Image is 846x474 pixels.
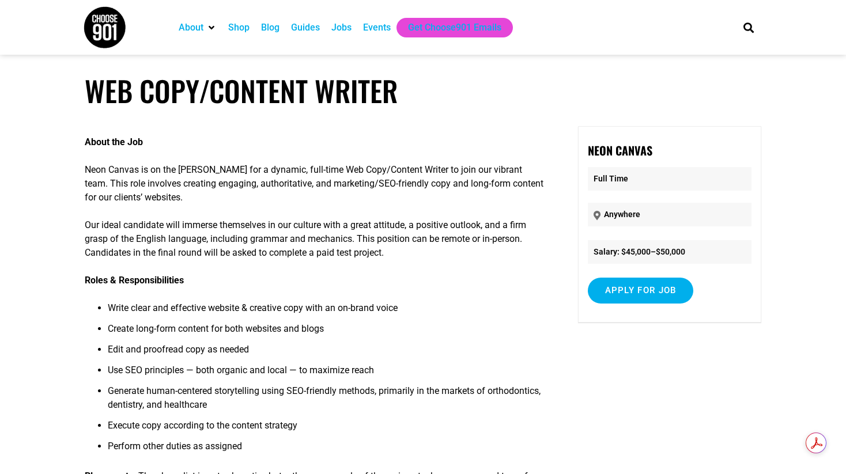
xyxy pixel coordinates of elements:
[228,21,250,35] a: Shop
[588,240,752,264] li: Salary: $45,000–$50,000
[85,74,761,108] h1: Web Copy/Content Writer
[108,419,544,439] li: Execute copy according to the content strategy
[85,163,544,204] p: Neon Canvas is on the [PERSON_NAME] for a dynamic, full-time Web Copy/Content Writer to join our ...
[85,136,143,147] strong: About the Job
[173,18,222,37] div: About
[108,384,544,419] li: Generate human-centered storytelling using SEO-friendly methods, primarily in the markets of orth...
[85,218,544,260] p: Our ideal candidate will immerse themselves in our culture with a great attitude, a positive outl...
[85,275,184,286] strong: Roles & Responsibilities
[588,278,694,304] input: Apply for job
[588,203,752,226] p: Anywhere
[739,18,758,37] div: Search
[108,439,544,460] li: Perform other duties as assigned
[331,21,352,35] a: Jobs
[108,343,544,363] li: Edit and proofread copy as needed
[173,18,724,37] nav: Main nav
[291,21,320,35] a: Guides
[108,301,544,322] li: Write clear and effective website & creative copy with an on-brand voice
[588,142,652,159] strong: Neon Canvas
[179,21,203,35] a: About
[108,322,544,343] li: Create long-form content for both websites and blogs
[108,363,544,384] li: Use SEO principles — both organic and local — to maximize reach
[261,21,280,35] a: Blog
[588,167,752,191] p: Full Time
[363,21,391,35] a: Events
[408,21,501,35] a: Get Choose901 Emails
